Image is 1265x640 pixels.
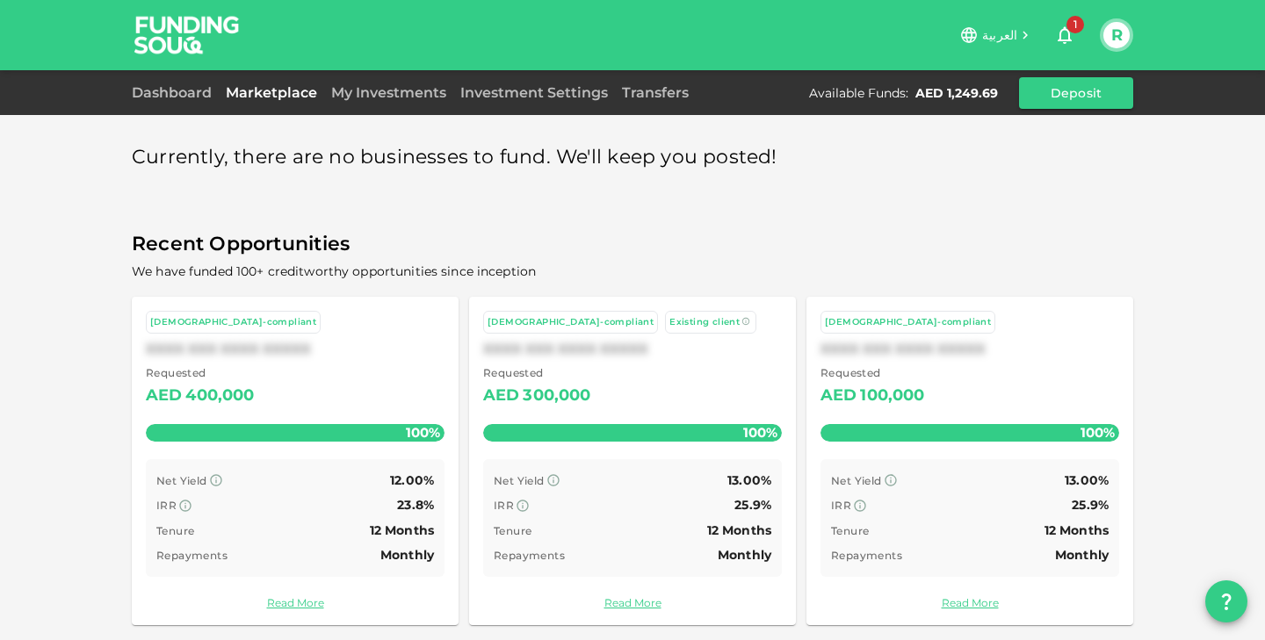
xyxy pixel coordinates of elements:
[831,549,902,562] span: Repayments
[132,227,1133,262] span: Recent Opportunities
[401,420,445,445] span: 100%
[488,315,654,330] div: [DEMOGRAPHIC_DATA]-compliant
[132,84,219,101] a: Dashboard
[219,84,324,101] a: Marketplace
[390,472,434,488] span: 12.00%
[494,524,531,537] span: Tenure
[669,316,740,327] span: Existing client
[831,524,869,537] span: Tenure
[820,364,925,382] span: Requested
[146,341,445,357] div: XXXX XXX XXXX XXXXX
[820,382,857,410] div: AED
[1055,547,1109,563] span: Monthly
[1103,22,1130,48] button: R
[132,263,536,279] span: We have funded 100+ creditworthy opportunities since inception
[727,472,771,488] span: 13.00%
[1076,420,1119,445] span: 100%
[132,140,777,175] span: Currently, there are no businesses to fund. We'll keep you posted!
[860,382,924,410] div: 100,000
[469,297,796,625] a: [DEMOGRAPHIC_DATA]-compliant Existing clientXXXX XXX XXXX XXXXX Requested AED300,000100% Net Yiel...
[132,297,459,625] a: [DEMOGRAPHIC_DATA]-compliantXXXX XXX XXXX XXXXX Requested AED400,000100% Net Yield 12.00% IRR 23....
[809,84,908,102] div: Available Funds :
[915,84,998,102] div: AED 1,249.69
[1045,522,1109,538] span: 12 Months
[1065,472,1109,488] span: 13.00%
[494,499,514,512] span: IRR
[982,27,1017,43] span: العربية
[615,84,696,101] a: Transfers
[397,497,434,513] span: 23.8%
[370,522,434,538] span: 12 Months
[1047,18,1082,53] button: 1
[806,297,1133,625] a: [DEMOGRAPHIC_DATA]-compliantXXXX XXX XXXX XXXXX Requested AED100,000100% Net Yield 13.00% IRR 25....
[820,341,1119,357] div: XXXX XXX XXXX XXXXX
[1205,580,1247,622] button: question
[494,549,565,562] span: Repayments
[734,497,771,513] span: 25.9%
[483,594,782,611] a: Read More
[483,364,591,382] span: Requested
[739,420,782,445] span: 100%
[380,547,434,563] span: Monthly
[707,522,771,538] span: 12 Months
[156,499,177,512] span: IRR
[1066,16,1084,33] span: 1
[146,594,445,611] a: Read More
[523,382,590,410] div: 300,000
[494,474,545,487] span: Net Yield
[820,594,1119,611] a: Read More
[156,474,207,487] span: Net Yield
[453,84,615,101] a: Investment Settings
[483,341,782,357] div: XXXX XXX XXXX XXXXX
[825,315,991,330] div: [DEMOGRAPHIC_DATA]-compliant
[156,549,228,562] span: Repayments
[483,382,519,410] div: AED
[831,499,851,512] span: IRR
[146,382,182,410] div: AED
[185,382,254,410] div: 400,000
[146,364,255,382] span: Requested
[156,524,194,537] span: Tenure
[1072,497,1109,513] span: 25.9%
[1019,77,1133,109] button: Deposit
[324,84,453,101] a: My Investments
[831,474,882,487] span: Net Yield
[718,547,771,563] span: Monthly
[150,315,316,330] div: [DEMOGRAPHIC_DATA]-compliant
